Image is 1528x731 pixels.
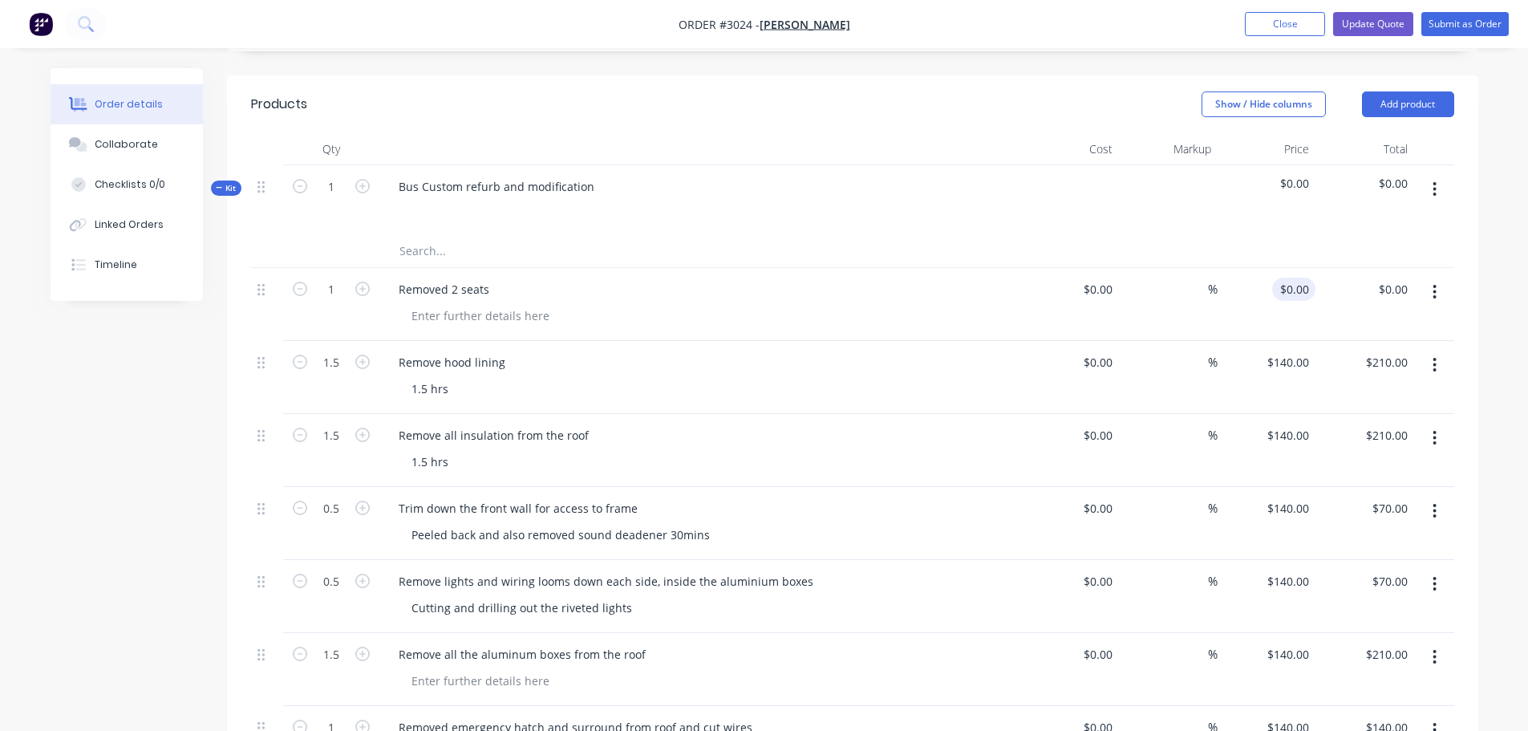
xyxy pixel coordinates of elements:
[51,124,203,164] button: Collaborate
[51,84,203,124] button: Order details
[211,181,241,196] div: Kit
[386,497,651,520] div: Trim down the front wall for access to frame
[1021,133,1120,165] div: Cost
[386,351,518,374] div: Remove hood lining
[1333,12,1413,36] button: Update Quote
[95,97,163,112] div: Order details
[1208,353,1218,372] span: %
[1224,175,1310,192] span: $0.00
[1322,175,1408,192] span: $0.00
[399,523,723,546] div: Peeled back and also removed sound deadener 30mins
[760,17,850,32] a: [PERSON_NAME]
[399,377,461,400] div: 1.5 hrs
[51,164,203,205] button: Checklists 0/0
[216,182,237,194] span: Kit
[386,278,502,301] div: Removed 2 seats
[386,175,607,198] div: Bus Custom refurb and modification
[283,133,379,165] div: Qty
[251,95,307,114] div: Products
[399,450,461,473] div: 1.5 hrs
[1119,133,1218,165] div: Markup
[399,596,645,619] div: Cutting and drilling out the riveted lights
[29,12,53,36] img: Factory
[1208,645,1218,664] span: %
[1421,12,1509,36] button: Submit as Order
[95,177,165,192] div: Checklists 0/0
[1362,91,1454,117] button: Add product
[1245,12,1325,36] button: Close
[1208,499,1218,518] span: %
[386,424,602,447] div: Remove all insulation from the roof
[95,258,137,272] div: Timeline
[399,235,719,267] input: Search...
[51,245,203,285] button: Timeline
[1208,426,1218,445] span: %
[386,643,659,666] div: Remove all the aluminum boxes from the roof
[1208,280,1218,298] span: %
[95,217,164,232] div: Linked Orders
[1202,91,1326,117] button: Show / Hide columns
[679,17,760,32] span: Order #3024 -
[1218,133,1316,165] div: Price
[95,137,158,152] div: Collaborate
[1208,572,1218,591] span: %
[1315,133,1414,165] div: Total
[386,570,826,593] div: Remove lights and wiring looms down each side, inside the aluminium boxes
[51,205,203,245] button: Linked Orders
